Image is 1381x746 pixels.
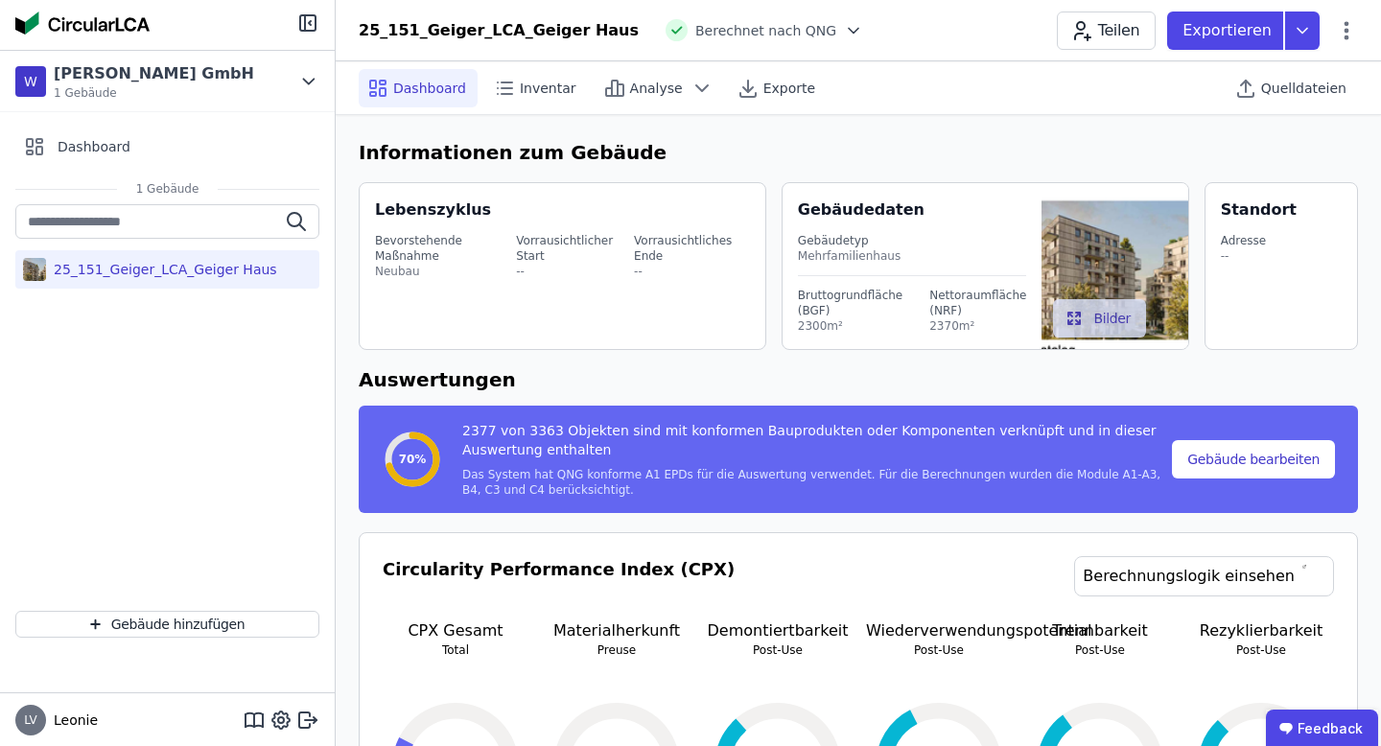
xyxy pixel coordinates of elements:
[359,19,639,42] div: 25_151_Geiger_LCA_Geiger Haus
[763,79,815,98] span: Exporte
[462,421,1168,467] div: 2377 von 3363 Objekten sind mit konformen Bauprodukten oder Komponenten verknüpft und in dieser A...
[705,642,851,658] p: Post-Use
[1182,19,1276,42] p: Exportieren
[705,619,851,642] p: Demontiertbarkeit
[929,318,1026,334] div: 2370m²
[1221,248,1267,264] div: --
[544,642,690,658] p: Preuse
[1221,233,1267,248] div: Adresse
[23,254,46,285] img: 25_151_Geiger_LCA_Geiger Haus
[359,365,1358,394] h6: Auswertungen
[1188,619,1334,642] p: Rezyklierbarkeit
[866,642,1012,658] p: Post-Use
[46,260,277,279] div: 25_151_Geiger_LCA_Geiger Haus
[383,642,528,658] p: Total
[54,62,254,85] div: [PERSON_NAME] GmbH
[798,248,1027,264] div: Mehrfamilienhaus
[1188,642,1334,658] p: Post-Use
[695,21,836,40] span: Berechnet nach QNG
[1027,619,1173,642] p: Trennbarkeit
[58,137,130,156] span: Dashboard
[15,611,319,638] button: Gebäude hinzufügen
[117,181,219,197] span: 1 Gebäude
[399,452,427,467] span: 70%
[375,198,491,221] div: Lebenszyklus
[544,619,690,642] p: Materialherkunft
[15,66,46,97] div: W
[375,233,512,264] div: Bevorstehende Maßnahme
[1057,12,1156,50] button: Teilen
[383,619,528,642] p: CPX Gesamt
[462,467,1168,498] div: Das System hat QNG konforme A1 EPDs für die Auswertung verwendet. Für die Berechnungen wurden die...
[393,79,466,98] span: Dashboard
[798,233,1027,248] div: Gebäudetyp
[1027,642,1173,658] p: Post-Use
[516,233,630,264] div: Vorrausichtlicher Start
[46,711,98,730] span: Leonie
[375,264,512,279] div: Neubau
[634,233,750,264] div: Vorrausichtliches Ende
[630,79,683,98] span: Analyse
[15,12,150,35] img: Concular
[520,79,576,98] span: Inventar
[24,714,37,726] span: LV
[798,318,902,334] div: 2300m²
[798,198,1042,221] div: Gebäudedaten
[929,288,1026,318] div: Nettoraumfläche (NRF)
[798,288,902,318] div: Bruttogrundfläche (BGF)
[1261,79,1346,98] span: Quelldateien
[634,264,750,279] div: --
[54,85,254,101] span: 1 Gebäude
[1053,299,1146,338] button: Bilder
[866,619,1012,642] p: Wiederverwendungspotential
[383,556,735,619] h3: Circularity Performance Index (CPX)
[1221,198,1297,221] div: Standort
[359,138,1358,167] h6: Informationen zum Gebäude
[516,264,630,279] div: --
[1172,440,1335,478] button: Gebäude bearbeiten
[1074,556,1334,596] a: Berechnungslogik einsehen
